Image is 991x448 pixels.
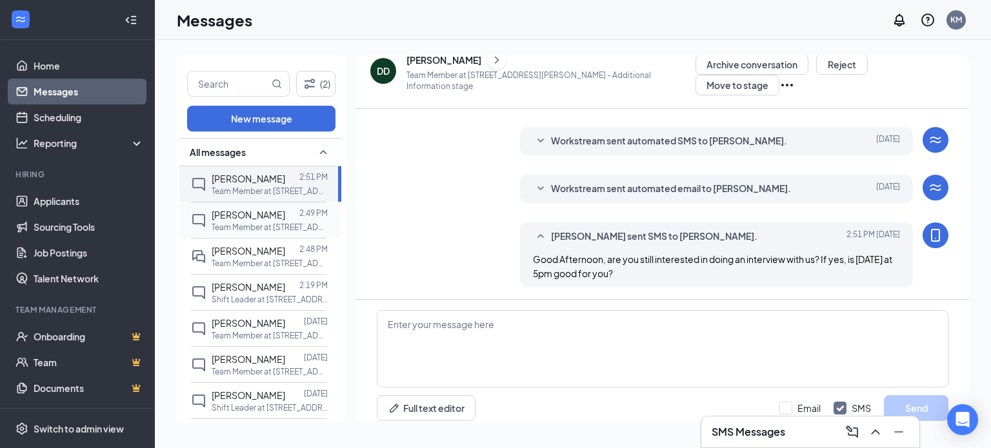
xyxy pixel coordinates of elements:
p: Shift Leader at [STREET_ADDRESS][PERSON_NAME] [212,294,328,305]
svg: SmallChevronUp [533,229,548,244]
a: Home [34,53,144,79]
p: Shift Leader at [STREET_ADDRESS][PERSON_NAME] [212,402,328,413]
button: ChevronUp [865,422,886,442]
span: [DATE] [876,181,900,197]
button: Full text editorPen [377,395,475,421]
svg: Analysis [15,137,28,150]
div: Team Management [15,304,141,315]
a: Messages [34,79,144,104]
svg: ComposeMessage [845,424,860,440]
button: Send [884,395,948,421]
div: DD [377,64,390,77]
span: All messages [190,146,246,159]
button: Filter (2) [296,71,335,97]
div: KM [950,14,962,25]
p: Team Member at [STREET_ADDRESS][PERSON_NAME] [212,222,328,233]
span: [PERSON_NAME] sent SMS to [PERSON_NAME]. [551,229,757,244]
a: OnboardingCrown [34,324,144,349]
svg: SmallChevronDown [533,181,548,197]
span: [PERSON_NAME] [212,353,285,365]
a: Scheduling [34,104,144,130]
svg: Pen [388,402,401,414]
svg: ChatInactive [191,213,206,228]
svg: ChatInactive [191,357,206,373]
a: Job Postings [34,240,144,266]
p: 2:19 PM [299,280,328,291]
svg: Filter [302,76,317,92]
div: [PERSON_NAME] [406,54,481,66]
span: [PERSON_NAME] [212,317,285,329]
button: Reject [816,54,868,75]
span: [PERSON_NAME] [212,281,285,293]
svg: SmallChevronUp [315,144,331,160]
span: Workstream sent automated SMS to [PERSON_NAME]. [551,133,787,149]
div: Open Intercom Messenger [947,404,978,435]
span: [PERSON_NAME] [212,389,285,401]
p: [DATE] [304,352,328,363]
a: SurveysCrown [34,401,144,427]
p: Team Member at [STREET_ADDRESS][PERSON_NAME] [212,258,328,269]
a: Talent Network [34,266,144,291]
span: [PERSON_NAME] [212,173,285,184]
svg: ChevronRight [490,52,503,68]
button: Archive conversation [696,54,808,75]
svg: WorkstreamLogo [14,13,27,26]
p: Team Member at [STREET_ADDRESS][PERSON_NAME] [212,366,328,377]
p: 2:48 PM [299,244,328,255]
h3: SMS Messages [712,425,785,439]
svg: ChatInactive [191,177,206,192]
svg: Minimize [891,424,906,440]
svg: MagnifyingGlass [272,79,282,89]
span: [DATE] [876,133,900,149]
svg: Settings [15,422,28,435]
p: [DATE] [304,316,328,327]
span: Workstream sent automated email to [PERSON_NAME]. [551,181,791,197]
div: Hiring [15,169,141,180]
div: Reporting [34,137,145,150]
p: 2:51 PM [299,171,328,182]
a: Applicants [34,188,144,214]
button: New message [187,106,335,131]
p: 2:49 PM [299,208,328,219]
svg: QuestionInfo [920,12,936,28]
a: Sourcing Tools [34,214,144,240]
a: TeamCrown [34,349,144,375]
span: [PERSON_NAME] [212,245,285,257]
button: ChevronRight [487,50,506,70]
button: Minimize [888,422,909,442]
svg: WorkstreamLogo [928,180,943,195]
span: [DATE] 2:51 PM [846,229,900,244]
svg: ChatInactive [191,321,206,336]
p: [DATE] [304,388,328,399]
button: Move to stage [696,75,779,95]
p: Team Member at [STREET_ADDRESS][PERSON_NAME] [212,330,328,341]
svg: Notifications [892,12,907,28]
p: Team Member at [STREET_ADDRESS][PERSON_NAME] - Additional Information stage [406,70,696,92]
svg: Ellipses [779,77,795,93]
div: Switch to admin view [34,422,124,435]
svg: DoubleChat [191,249,206,264]
span: Good Afternoon, are you still interested in doing an interview with us? If yes, is [DATE] at 5pm ... [533,253,892,279]
svg: SmallChevronDown [533,133,548,149]
svg: Collapse [125,14,137,26]
svg: WorkstreamLogo [928,132,943,148]
svg: ChatInactive [191,393,206,409]
svg: ChevronUp [868,424,883,440]
svg: ChatInactive [191,285,206,300]
p: Team Member at [STREET_ADDRESS][PERSON_NAME] [212,186,328,197]
svg: MobileSms [928,228,943,243]
input: Search [188,72,269,96]
h1: Messages [177,9,252,31]
button: ComposeMessage [842,422,863,442]
a: DocumentsCrown [34,375,144,401]
span: [PERSON_NAME] [212,209,285,220]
